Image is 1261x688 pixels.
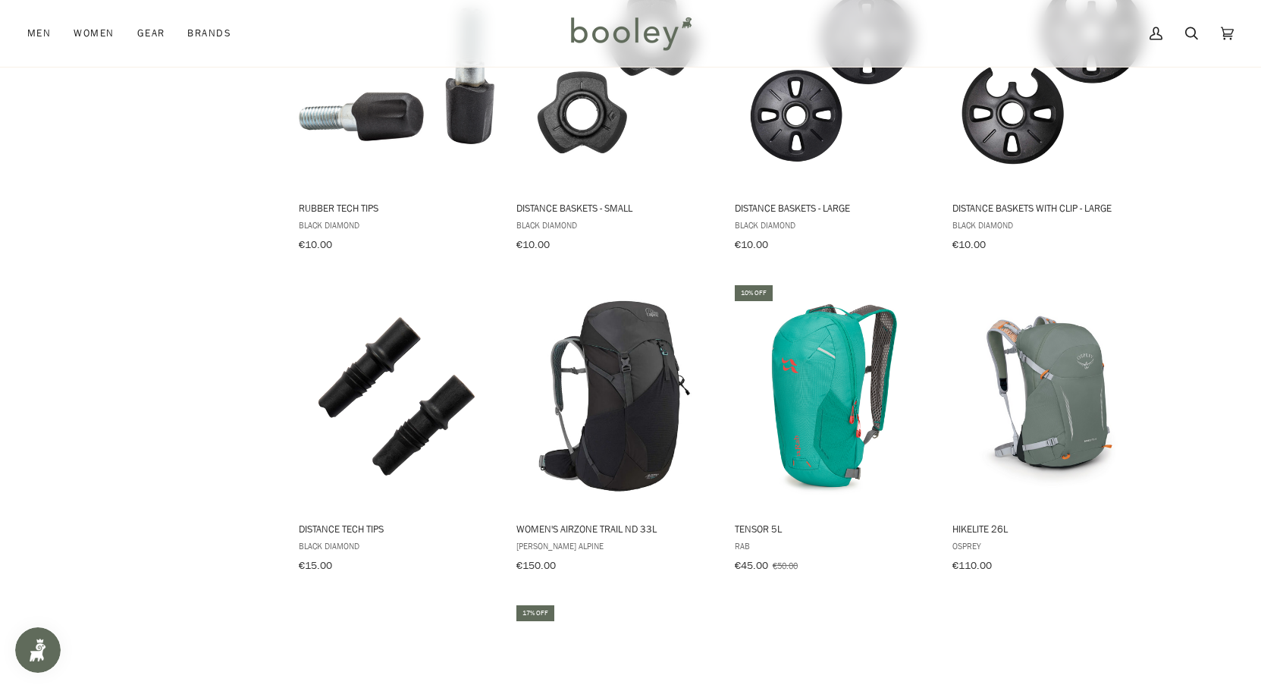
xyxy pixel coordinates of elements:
span: Brands [187,26,231,41]
span: Women's AirZone Trail ND 33L [516,521,713,535]
span: [PERSON_NAME] Alpine [516,539,713,551]
span: Distance Baskets with Clip - Large [952,201,1149,215]
span: €110.00 [952,558,992,572]
a: Women's AirZone Trail ND 33L [514,282,715,576]
span: Distance Baskets - Small [516,201,713,215]
span: €15.00 [298,558,331,572]
span: Osprey [952,539,1149,551]
img: Rab Tensor 5L Storm Green - Booley Galway [732,296,933,497]
iframe: Button to open loyalty program pop-up [15,627,61,673]
span: Black Diamond [298,539,494,551]
a: Tensor 5L [732,282,933,576]
span: €45.00 [734,558,767,572]
span: €10.00 [516,237,550,252]
span: Gear [137,26,165,41]
span: Tensor 5L [734,521,930,535]
span: Black Diamond [734,218,930,231]
span: Rubber Tech Tips [298,201,494,215]
span: Black Diamond [298,218,494,231]
img: Black Diamond Distance Tech Tips - Booley Galway [296,296,497,497]
span: Distance Baskets - Large [734,201,930,215]
img: Lowe Alpine Women's AirZone Trail ND 33L Anthracite / Graphene - Booley Galway [514,296,715,497]
img: Osprey Hikelite 26L Pine Leaf Green - Booley Galway [950,296,1151,497]
span: €10.00 [734,237,767,252]
span: Men [27,26,51,41]
span: €10.00 [952,237,986,252]
img: Booley [564,11,697,55]
span: Rab [734,539,930,551]
div: 10% off [734,284,772,300]
span: Black Diamond [952,218,1149,231]
a: Hikelite 26L [950,282,1151,576]
span: €50.00 [772,558,797,571]
span: Black Diamond [516,218,713,231]
span: €150.00 [516,558,556,572]
span: Hikelite 26L [952,521,1149,535]
span: €10.00 [298,237,331,252]
div: 17% off [516,605,554,621]
a: Distance Tech Tips [296,282,497,576]
span: Women [74,26,114,41]
span: Distance Tech Tips [298,521,494,535]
